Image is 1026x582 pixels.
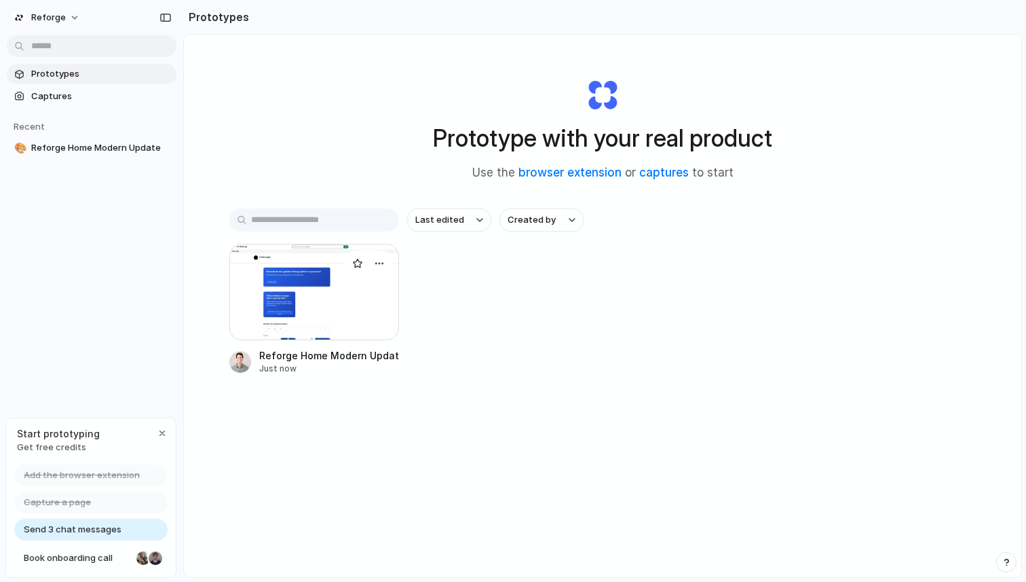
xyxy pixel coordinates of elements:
[31,90,171,103] span: Captures
[147,550,164,566] div: Christian Iacullo
[12,141,26,155] button: 🎨
[24,551,131,565] span: Book onboarding call
[259,363,399,375] div: Just now
[7,138,176,158] a: 🎨Reforge Home Modern Update
[7,64,176,84] a: Prototypes
[17,426,100,441] span: Start prototyping
[472,164,734,182] span: Use the or to start
[229,244,399,375] a: Reforge Home Modern UpdateReforge Home Modern UpdateJust now
[24,469,140,482] span: Add the browser extension
[24,496,91,509] span: Capture a page
[24,523,121,536] span: Send 3 chat messages
[415,213,464,227] span: Last edited
[7,7,87,29] button: Reforge
[407,208,491,232] button: Last edited
[433,120,772,156] h1: Prototype with your real product
[14,547,168,569] a: Book onboarding call
[499,208,584,232] button: Created by
[508,213,556,227] span: Created by
[31,141,171,155] span: Reforge Home Modern Update
[31,67,171,81] span: Prototypes
[31,11,66,24] span: Reforge
[14,141,24,156] div: 🎨
[518,166,622,179] a: browser extension
[7,86,176,107] a: Captures
[639,166,689,179] a: captures
[135,550,151,566] div: Nicole Kubica
[259,348,399,363] div: Reforge Home Modern Update
[17,441,100,454] span: Get free credits
[183,9,249,25] h2: Prototypes
[14,121,45,132] span: Recent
